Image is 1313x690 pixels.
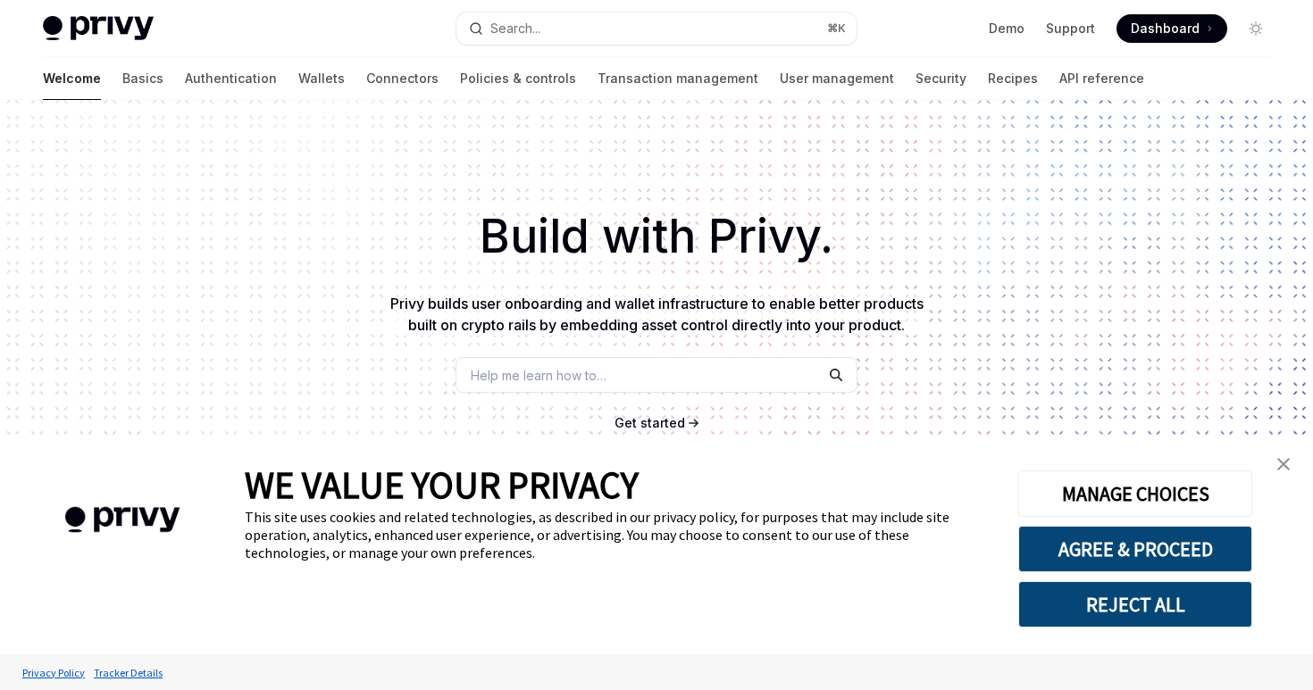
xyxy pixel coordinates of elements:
a: Support [1046,20,1095,37]
button: Open search [456,12,856,45]
a: Demo [989,20,1024,37]
div: This site uses cookies and related technologies, as described in our privacy policy, for purposes... [245,508,991,561]
a: Security [916,57,966,100]
span: WE VALUE YOUR PRIVACY [245,461,639,508]
a: Connectors [366,57,439,100]
span: Privy builds user onboarding and wallet infrastructure to enable better products built on crypto ... [390,295,924,334]
a: Privacy Policy [18,657,89,688]
button: REJECT ALL [1018,581,1252,628]
img: company logo [27,481,218,559]
a: close banner [1266,446,1301,482]
a: Transaction management [598,57,758,100]
button: Toggle dark mode [1242,14,1270,43]
div: Search... [490,18,540,39]
a: Welcome [43,57,101,100]
a: Recipes [988,57,1038,100]
a: Authentication [185,57,277,100]
a: Dashboard [1116,14,1227,43]
a: Get started [615,414,685,432]
a: API reference [1059,57,1144,100]
a: Wallets [298,57,345,100]
a: Basics [122,57,163,100]
img: close banner [1277,458,1290,470]
h1: Build with Privy. [29,202,1284,271]
a: Tracker Details [89,657,167,688]
span: Get started [615,415,685,430]
button: MANAGE CHOICES [1018,470,1252,517]
span: ⌘ K [827,21,846,36]
img: light logo [43,16,154,41]
a: Policies & controls [460,57,576,100]
span: Dashboard [1131,20,1200,37]
span: Help me learn how to… [471,366,606,385]
button: AGREE & PROCEED [1018,526,1252,572]
a: User management [780,57,894,100]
